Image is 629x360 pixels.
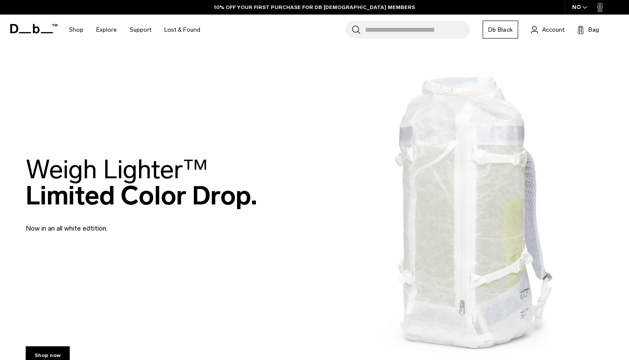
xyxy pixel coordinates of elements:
a: Lost & Found [164,15,200,45]
span: Bag [588,25,599,34]
a: Shop [69,15,83,45]
a: 10% OFF YOUR FIRST PURCHASE FOR DB [DEMOGRAPHIC_DATA] MEMBERS [214,3,415,11]
h2: Limited Color Drop. [26,156,257,209]
span: Weigh Lighter™ [26,154,208,185]
button: Bag [577,24,599,35]
a: Db Black [483,21,518,39]
a: Support [130,15,151,45]
a: Account [531,24,564,35]
a: Explore [96,15,117,45]
nav: Main Navigation [62,15,207,45]
p: Now in an all white edtition. [26,213,231,234]
span: Account [542,25,564,34]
